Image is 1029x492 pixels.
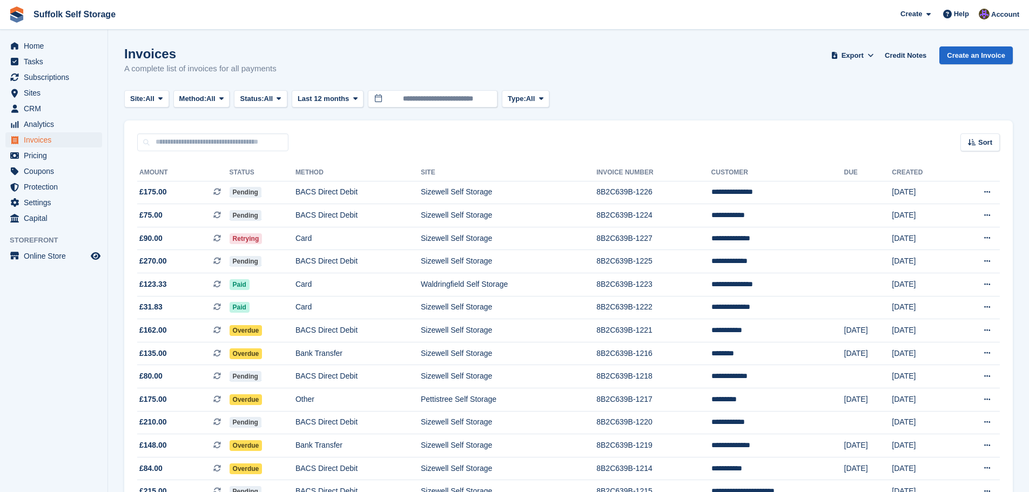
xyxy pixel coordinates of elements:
td: BACS Direct Debit [295,365,421,388]
span: £270.00 [139,255,167,267]
a: menu [5,54,102,69]
td: Sizewell Self Storage [421,227,596,250]
td: Sizewell Self Storage [421,411,596,434]
button: Site: All [124,90,169,108]
td: [DATE] [892,204,954,227]
td: Card [295,296,421,319]
span: Pending [230,187,261,198]
span: Analytics [24,117,89,132]
span: CRM [24,101,89,116]
img: stora-icon-8386f47178a22dfd0bd8f6a31ec36ba5ce8667c1dd55bd0f319d3a0aa187defe.svg [9,6,25,23]
span: £123.33 [139,279,167,290]
td: [DATE] [844,319,892,342]
span: £175.00 [139,394,167,405]
span: Settings [24,195,89,210]
img: Emma [979,9,990,19]
span: Subscriptions [24,70,89,85]
td: Sizewell Self Storage [421,342,596,365]
td: Sizewell Self Storage [421,319,596,342]
button: Method: All [173,90,230,108]
td: BACS Direct Debit [295,181,421,204]
td: BACS Direct Debit [295,319,421,342]
span: Help [954,9,969,19]
td: 8B2C639B-1217 [596,388,711,412]
td: Sizewell Self Storage [421,365,596,388]
td: Bank Transfer [295,434,421,457]
td: Sizewell Self Storage [421,296,596,319]
td: BACS Direct Debit [295,411,421,434]
td: [DATE] [892,296,954,319]
td: 8B2C639B-1216 [596,342,711,365]
button: Last 12 months [292,90,364,108]
span: Pending [230,256,261,267]
td: 8B2C639B-1225 [596,250,711,273]
td: 8B2C639B-1227 [596,227,711,250]
td: Sizewell Self Storage [421,204,596,227]
span: All [145,93,154,104]
span: Last 12 months [298,93,349,104]
span: £90.00 [139,233,163,244]
th: Due [844,164,892,181]
td: BACS Direct Debit [295,457,421,480]
td: 8B2C639B-1218 [596,365,711,388]
button: Status: All [234,90,287,108]
td: Sizewell Self Storage [421,434,596,457]
span: Overdue [230,394,263,405]
td: [DATE] [892,434,954,457]
span: Storefront [10,235,107,246]
td: [DATE] [892,365,954,388]
th: Invoice Number [596,164,711,181]
td: [DATE] [844,342,892,365]
td: Sizewell Self Storage [421,457,596,480]
span: £135.00 [139,348,167,359]
a: menu [5,38,102,53]
span: Pending [230,210,261,221]
a: menu [5,211,102,226]
td: 8B2C639B-1226 [596,181,711,204]
a: menu [5,132,102,147]
td: [DATE] [892,250,954,273]
a: menu [5,248,102,264]
span: Overdue [230,348,263,359]
a: Suffolk Self Storage [29,5,120,23]
span: £84.00 [139,463,163,474]
span: £175.00 [139,186,167,198]
span: £162.00 [139,325,167,336]
td: Waldringfield Self Storage [421,273,596,296]
span: Coupons [24,164,89,179]
td: [DATE] [892,411,954,434]
span: Export [842,50,864,61]
th: Created [892,164,954,181]
span: Overdue [230,440,263,451]
span: Home [24,38,89,53]
span: All [206,93,216,104]
p: A complete list of invoices for all payments [124,63,277,75]
td: Other [295,388,421,412]
span: Sort [978,137,992,148]
span: Overdue [230,463,263,474]
td: [DATE] [892,388,954,412]
button: Type: All [502,90,549,108]
span: £80.00 [139,370,163,382]
td: 8B2C639B-1222 [596,296,711,319]
td: [DATE] [844,434,892,457]
a: menu [5,117,102,132]
span: Pricing [24,148,89,163]
span: £210.00 [139,416,167,428]
span: Online Store [24,248,89,264]
td: 8B2C639B-1220 [596,411,711,434]
td: Card [295,273,421,296]
a: menu [5,148,102,163]
span: £75.00 [139,210,163,221]
th: Status [230,164,295,181]
span: Status: [240,93,264,104]
span: Overdue [230,325,263,336]
span: Paid [230,302,250,313]
a: Preview store [89,250,102,262]
td: 8B2C639B-1223 [596,273,711,296]
a: Create an Invoice [939,46,1013,64]
td: [DATE] [892,342,954,365]
span: Method: [179,93,207,104]
td: Sizewell Self Storage [421,250,596,273]
td: 8B2C639B-1224 [596,204,711,227]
